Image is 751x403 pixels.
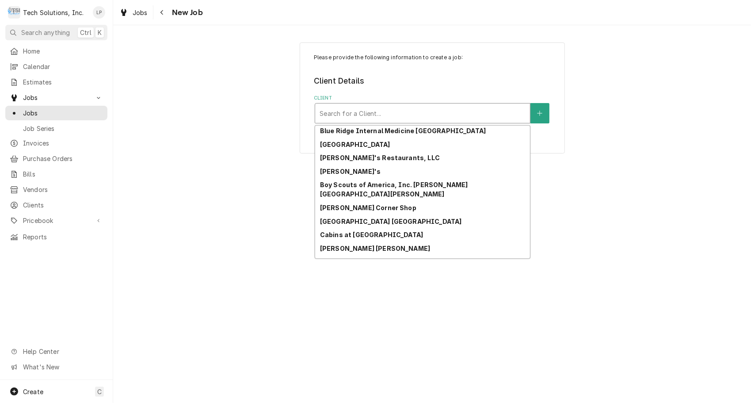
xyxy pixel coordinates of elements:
[5,360,107,374] a: Go to What's New
[320,258,393,266] strong: Caribbean Creme, Inc
[5,151,107,166] a: Purchase Orders
[23,77,103,87] span: Estimates
[23,154,103,163] span: Purchase Orders
[320,141,390,148] strong: [GEOGRAPHIC_DATA]
[98,28,102,37] span: K
[320,154,440,161] strong: [PERSON_NAME]'s Restaurants, LLC
[530,103,549,123] button: Create New Client
[169,7,203,19] span: New Job
[314,54,550,61] p: Please provide the following information to create a job:
[133,8,148,17] span: Jobs
[23,138,103,148] span: Invoices
[97,387,102,396] span: C
[5,213,107,228] a: Go to Pricebook
[320,245,430,252] strong: [PERSON_NAME] [PERSON_NAME]
[23,62,103,71] span: Calendar
[314,75,550,87] legend: Client Details
[23,124,103,133] span: Job Series
[5,182,107,197] a: Vendors
[23,200,103,210] span: Clients
[320,181,468,198] strong: Boy Scouts of America, Inc. [PERSON_NAME][GEOGRAPHIC_DATA][PERSON_NAME]
[320,204,416,211] strong: [PERSON_NAME] Corner Shop
[5,25,107,40] button: Search anythingCtrlK
[23,8,84,17] div: Tech Solutions, Inc.
[23,362,102,372] span: What's New
[116,5,151,20] a: Jobs
[8,6,20,19] div: Tech Solutions, Inc.'s Avatar
[5,90,107,105] a: Go to Jobs
[314,54,550,123] div: Job Create/Update Form
[320,218,462,225] strong: [GEOGRAPHIC_DATA] [GEOGRAPHIC_DATA]
[23,232,103,242] span: Reports
[5,121,107,136] a: Job Series
[5,136,107,150] a: Invoices
[320,168,381,175] strong: [PERSON_NAME]'s
[23,93,90,102] span: Jobs
[537,110,542,116] svg: Create New Client
[5,344,107,359] a: Go to Help Center
[23,388,43,395] span: Create
[314,95,550,123] div: Client
[5,75,107,89] a: Estimates
[320,231,423,238] strong: Cabins at [GEOGRAPHIC_DATA]
[155,5,169,19] button: Navigate back
[23,185,103,194] span: Vendors
[320,127,486,134] strong: Blue Ridge Internal Medicine [GEOGRAPHIC_DATA]
[5,198,107,212] a: Clients
[93,6,105,19] div: LP
[5,44,107,58] a: Home
[23,169,103,179] span: Bills
[80,28,91,37] span: Ctrl
[314,95,550,102] label: Client
[21,28,70,37] span: Search anything
[23,46,103,56] span: Home
[5,59,107,74] a: Calendar
[5,106,107,120] a: Jobs
[8,6,20,19] div: T
[23,347,102,356] span: Help Center
[23,108,103,118] span: Jobs
[5,167,107,181] a: Bills
[5,230,107,244] a: Reports
[23,216,90,225] span: Pricebook
[93,6,105,19] div: Lisa Paschal's Avatar
[300,42,565,154] div: Job Create/Update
